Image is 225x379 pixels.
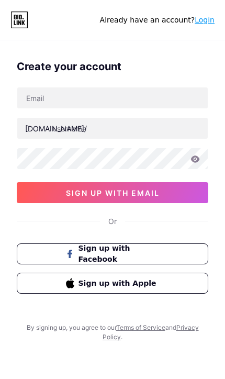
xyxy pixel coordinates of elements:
[17,87,208,108] input: Email
[116,324,165,331] a: Terms of Service
[17,273,208,294] button: Sign up with Apple
[17,243,208,264] button: Sign up with Facebook
[17,182,208,203] button: sign up with email
[78,278,160,289] span: Sign up with Apple
[100,15,215,26] div: Already have an account?
[78,243,160,265] span: Sign up with Facebook
[17,59,208,74] div: Create your account
[66,188,160,197] span: sign up with email
[24,323,201,342] div: By signing up, you agree to our and .
[17,118,208,139] input: username
[195,16,215,24] a: Login
[108,216,117,227] div: Or
[25,123,87,134] div: [DOMAIN_NAME]/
